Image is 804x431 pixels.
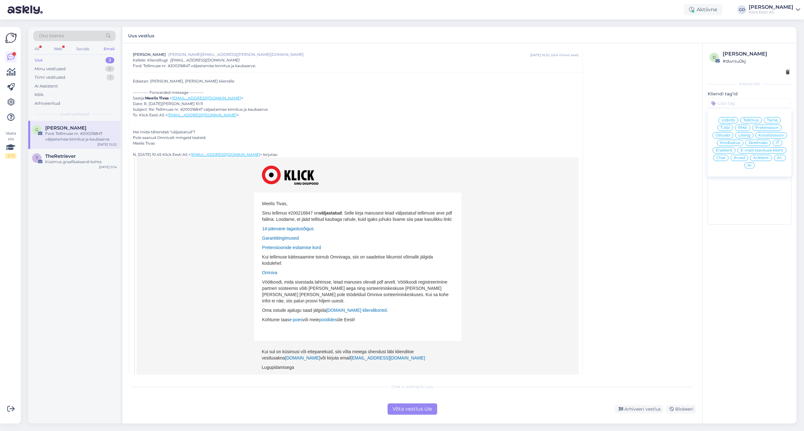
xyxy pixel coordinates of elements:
[262,236,299,241] a: Garantiitingimused
[666,405,696,413] div: Blokeeri
[99,165,117,169] div: [DATE] 0:14
[45,125,86,131] span: Gunnar Obolenski
[262,166,318,185] img: Klick Eesti AS
[36,156,38,160] span: T
[715,133,730,137] span: Ostuabi
[708,81,791,87] div: Kliendi info
[102,45,116,53] div: Email
[753,156,769,160] span: Äriklient
[35,83,58,89] div: AI Assistent
[52,45,63,53] div: Web
[262,317,453,323] p: Kohtume taas või meie üle Eesti!
[128,31,154,39] label: Uus vestlus
[319,210,342,215] strong: väljastatud
[5,153,16,159] div: 2 / 3
[133,52,166,57] span: [PERSON_NAME]
[615,405,663,413] div: Arhiveeri vestlus
[133,78,579,401] div: Edastan. [PERSON_NAME], [PERSON_NAME] kliendile
[35,127,38,132] span: G
[170,58,240,62] span: [EMAIL_ADDRESS][DOMAIN_NAME]
[388,403,437,415] div: Võta vestlus üle
[191,152,260,157] a: [EMAIL_ADDRESS][DOMAIN_NAME]
[720,126,730,130] span: T.Abi
[716,148,732,152] span: Eraklient
[530,53,550,57] div: [DATE] 10:22
[262,254,453,267] p: Kui tellimuse kättesaamine toimub Omnivaga, siis on saadetise liikumist võimalik jälgida kodulehel:
[743,118,759,122] span: Tellimus
[133,63,256,69] span: Fwd: Tellimuse nr. #200216847 väljastamise kinnitus ja kaubaarve.
[777,156,783,160] span: AI-
[758,133,784,137] span: Koostöösoov
[720,141,740,145] span: Kindlustus
[145,96,169,100] strong: Meelis Tivas
[35,57,43,63] div: Uus
[33,45,41,53] div: All
[755,126,779,130] span: Pretensioon
[45,159,117,165] div: Küsimus graafikakaardi kohta
[350,355,425,360] a: [EMAIL_ADDRESS][DOMAIN_NAME]
[262,201,453,207] p: Meelis Tivas,
[133,152,579,157] div: N, [DATE] 10:45 Klick Eesti AS < > kirjutas:
[738,126,747,130] span: RMA
[35,92,44,98] div: Kõik
[776,141,779,145] span: IT
[767,118,778,122] span: Tarne
[133,135,579,141] div: Pole saanud Omnivalt mingeid teateid.
[262,279,453,304] p: Vöötkoodi, mida sisestada lahtrisse, leiad manuses olevalt pdf arvelt. Vöötkoodi registreerimine ...
[285,355,320,360] a: [DOMAIN_NAME]
[133,129,579,146] div: Hei mida tähendab "väljastatud"?
[35,100,60,107] div: Arhiveeritud
[747,163,752,167] span: AI
[716,156,725,160] span: Chat
[35,66,66,72] div: Minu vestlused
[749,10,793,15] div: Klick Eesti AS
[129,384,696,390] div: Chat is waiting for you
[262,270,277,275] a: Omniva
[749,5,800,15] a: [PERSON_NAME]Klick Eesti AS
[749,5,793,10] div: [PERSON_NAME]
[708,91,791,97] p: Kliendi tag'id
[172,96,241,100] a: [EMAIL_ADDRESS][DOMAIN_NAME]
[262,245,321,250] a: Pretensioonide esitamise kord
[748,141,768,145] span: Järelmaks
[262,374,286,379] a: Klick e-pood
[133,58,146,62] span: Kellele :
[5,130,16,159] div: Vaata siia
[97,142,117,147] div: [DATE] 10:22
[147,58,168,62] span: Klienditugi
[551,53,579,57] div: ( ühe minuti eest )
[167,113,237,117] a: [EMAIL_ADDRESS][DOMAIN_NAME]
[734,156,745,160] span: Arved
[262,226,314,231] a: 14-päevane tagastusõigus
[723,50,790,58] div: [PERSON_NAME]
[262,210,453,223] p: Sinu tellimus #200216847 on . Selle kirja manusest leiad väljastatud tellimuse arve pdf failina. ...
[262,364,454,371] p: Lugupidamisega
[170,96,243,100] span: < >
[133,141,579,146] div: Meelis Tivas
[737,5,746,14] div: GO
[262,349,454,361] p: Kui sul on küsimusi või ettepanekuid, siis võta meiega ühendust läbi klienditoe vestlusakna või k...
[106,57,114,63] div: 2
[289,317,303,322] a: e-poes
[684,4,722,15] div: Aktiivne
[45,131,117,142] div: Fwd: Tellimuse nr. #200216847 väljastamise kinnitus ja kaubaarve.
[713,55,716,60] span: d
[60,111,89,117] span: Uued vestlused
[262,307,453,314] p: Oma ostude ajalugu saad jälgida .
[39,33,64,39] span: Otsi kliente
[721,118,735,122] span: Üldinfo
[723,58,790,65] div: # dwrsu0kj
[319,317,337,322] a: poodides
[35,74,65,81] div: Tiimi vestlused
[708,98,791,108] input: Lisa tag
[741,148,783,152] span: E-maili teavituse klient
[75,45,90,53] div: Socials
[168,52,530,57] span: [PERSON_NAME][EMAIL_ADDRESS][PERSON_NAME][DOMAIN_NAME]
[133,90,579,118] div: ---------- Forwarded message --------- Saatja: Date: R, [DATE][PERSON_NAME] 10:11 Subject: Re: Te...
[105,66,114,72] div: 0
[5,32,17,44] img: Askly Logo
[106,74,114,81] div: 1
[326,308,387,313] a: [DOMAIN_NAME] kliendikontol
[738,133,750,137] span: Liising
[45,153,76,159] span: TheRetriever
